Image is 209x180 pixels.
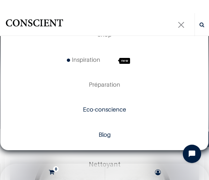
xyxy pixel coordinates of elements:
a: 0 [2,164,103,180]
sup: 0 [53,166,59,172]
span: Blog [99,131,111,138]
span: Eco-conscience [83,106,126,113]
a: Logo of Conscient [5,17,64,32]
span: Préparation [89,81,120,88]
span: Nettoyant [89,159,121,169]
span: new [119,58,130,64]
span: Inspiration [67,56,100,63]
img: Conscient [5,17,64,32]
